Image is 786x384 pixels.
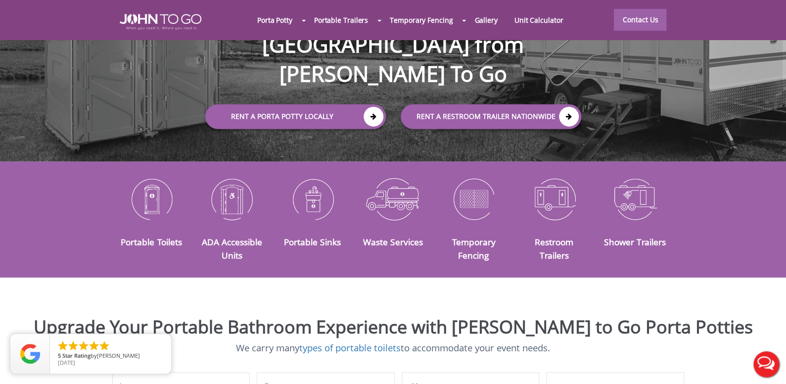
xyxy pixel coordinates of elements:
a: Portable Trailers [306,9,376,31]
img: Shower-Trailers-icon_N.png [602,173,668,224]
a: types of portable toilets [299,341,401,354]
span: [PERSON_NAME] [97,352,140,359]
a: Portable Sinks [284,236,341,248]
button: Live Chat [746,344,786,384]
img: JOHN to go [120,14,201,30]
span: 5 [58,352,61,359]
a: Porta Potty [249,9,301,31]
a: Waste Services [363,236,423,248]
a: Gallery [466,9,506,31]
span: Star Rating [62,352,91,359]
a: Temporary Fencing [381,9,461,31]
p: We carry many to accommodate your event needs. [7,341,779,355]
li:  [67,340,79,352]
li:  [98,340,110,352]
a: Contact Us [614,9,666,31]
img: Portable-Sinks-icon_N.png [279,173,345,224]
a: Temporary Fencing [452,236,495,261]
a: Portable Toilets [121,236,182,248]
li:  [88,340,100,352]
img: Review Rating [20,344,40,364]
a: rent a RESTROOM TRAILER Nationwide [401,104,581,129]
li:  [78,340,90,352]
img: Temporary-Fencing-cion_N.png [441,173,507,224]
a: Rent a Porta Potty Locally [205,104,386,129]
img: ADA-Accessible-Units-icon_N.png [199,173,265,224]
li:  [57,340,69,352]
span: by [58,353,163,360]
a: Shower Trailers [603,236,665,248]
img: Portable-Toilets-icon_N.png [119,173,185,224]
a: ADA Accessible Units [202,236,262,261]
img: Waste-Services-icon_N.png [360,173,426,224]
a: Restroom Trailers [535,236,573,261]
img: Restroom-Trailers-icon_N.png [521,173,587,224]
span: [DATE] [58,359,75,366]
a: Unit Calculator [506,9,572,31]
h2: Upgrade Your Portable Bathroom Experience with [PERSON_NAME] to Go Porta Potties [7,317,779,337]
